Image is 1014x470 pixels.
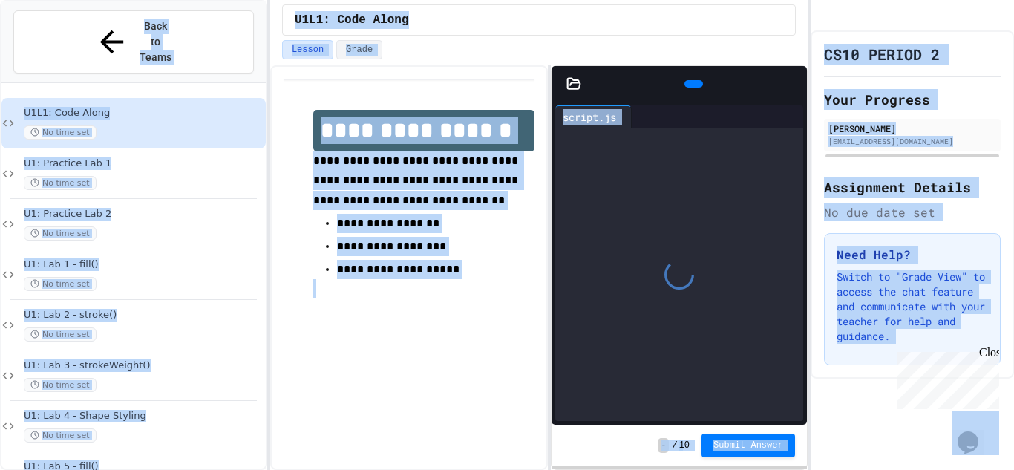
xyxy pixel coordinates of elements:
[24,258,263,271] span: U1: Lab 1 - fill()
[24,125,97,140] span: No time set
[658,438,669,453] span: -
[824,44,940,65] h1: CS10 PERIOD 2
[952,411,999,455] iframe: chat widget
[282,40,333,59] button: Lesson
[828,136,996,147] div: [EMAIL_ADDRESS][DOMAIN_NAME]
[24,410,263,422] span: U1: Lab 4 - Shape Styling
[555,105,632,128] div: script.js
[24,277,97,291] span: No time set
[555,109,624,125] div: script.js
[24,107,263,120] span: U1L1: Code Along
[837,246,988,264] h3: Need Help?
[824,203,1001,221] div: No due date set
[24,208,263,221] span: U1: Practice Lab 2
[24,359,263,372] span: U1: Lab 3 - strokeWeight()
[24,309,263,322] span: U1: Lab 2 - stroke()
[24,428,97,443] span: No time set
[891,346,999,409] iframe: chat widget
[295,11,409,29] span: U1L1: Code Along
[828,122,996,135] div: [PERSON_NAME]
[713,440,783,451] span: Submit Answer
[138,19,173,65] span: Back to Teams
[824,177,1001,198] h2: Assignment Details
[6,6,102,94] div: Chat with us now!Close
[672,440,677,451] span: /
[24,327,97,342] span: No time set
[701,434,795,457] button: Submit Answer
[24,226,97,241] span: No time set
[24,378,97,392] span: No time set
[24,176,97,190] span: No time set
[837,270,988,344] p: Switch to "Grade View" to access the chat feature and communicate with your teacher for help and ...
[13,10,254,74] button: Back to Teams
[824,89,1001,110] h2: Your Progress
[24,157,263,170] span: U1: Practice Lab 1
[679,440,690,451] span: 10
[336,40,382,59] button: Grade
